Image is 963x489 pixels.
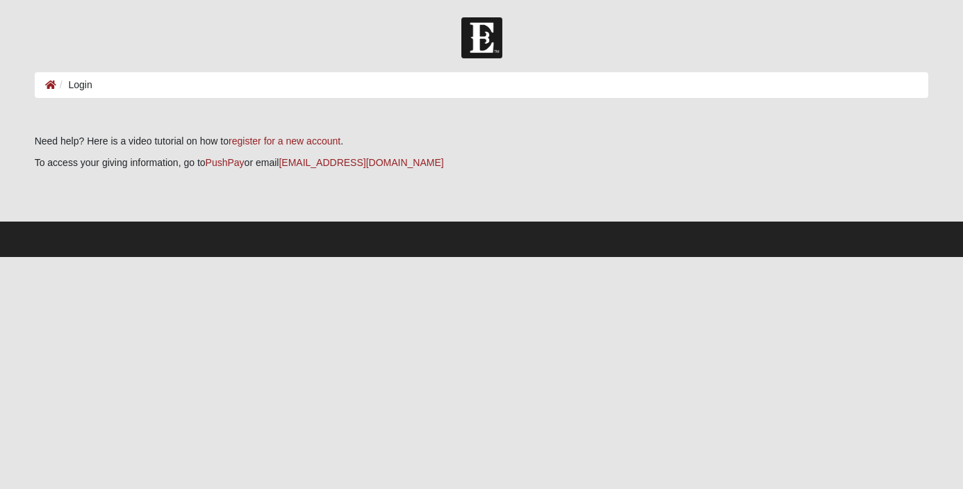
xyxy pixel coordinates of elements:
[279,157,443,168] a: [EMAIL_ADDRESS][DOMAIN_NAME]
[461,17,502,58] img: Church of Eleven22 Logo
[229,135,340,147] a: register for a new account
[35,156,929,170] p: To access your giving information, go to or email
[56,78,92,92] li: Login
[35,134,929,149] p: Need help? Here is a video tutorial on how to .
[206,157,245,168] a: PushPay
